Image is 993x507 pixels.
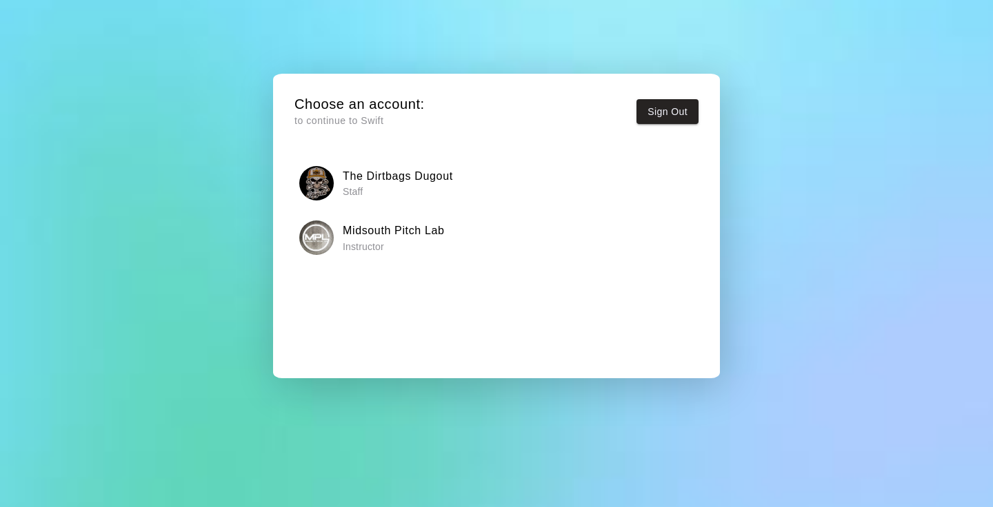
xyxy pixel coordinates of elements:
[299,220,334,255] img: Midsouth Pitch Lab
[299,166,334,200] img: The Dirtbags Dugout
[343,240,445,253] p: Instructor
[294,114,425,128] p: to continue to Swift
[294,95,425,114] h5: Choose an account:
[343,185,453,198] p: Staff
[294,216,699,259] button: Midsouth Pitch LabMidsouth Pitch Lab Instructor
[294,161,699,205] button: The Dirtbags DugoutThe Dirtbags Dugout Staff
[343,222,445,240] h6: Midsouth Pitch Lab
[636,99,699,125] button: Sign Out
[343,167,453,185] h6: The Dirtbags Dugout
